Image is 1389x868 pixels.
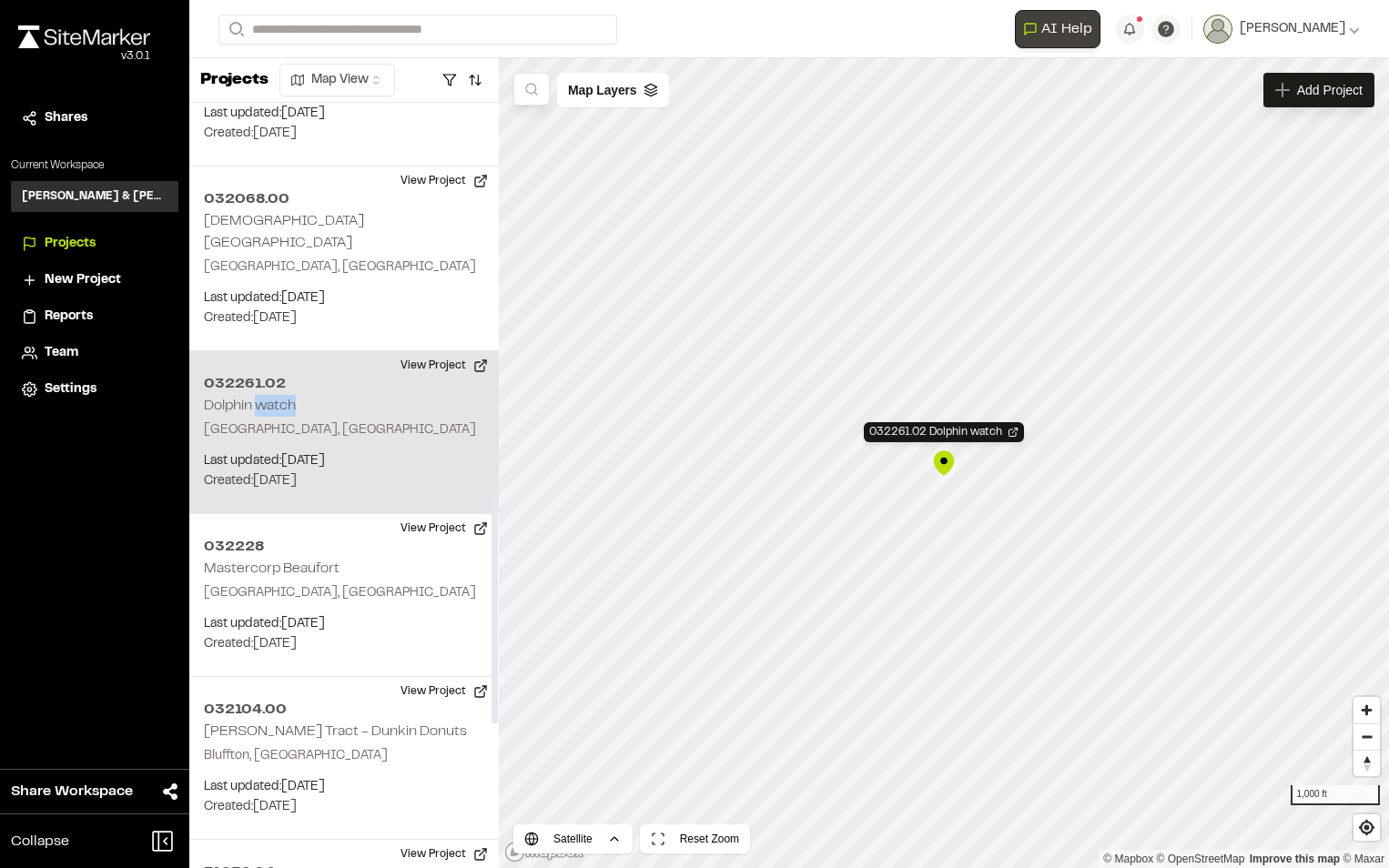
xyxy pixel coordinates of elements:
div: Oh geez...please don't... [18,48,150,65]
a: Shares [22,108,167,128]
button: Zoom out [1354,723,1380,750]
div: Open Project [864,422,1024,442]
span: Reset bearing to north [1354,751,1380,776]
p: Created: [DATE] [204,308,484,328]
button: Search [218,15,251,45]
p: [GEOGRAPHIC_DATA], [GEOGRAPHIC_DATA] [204,257,484,278]
p: [GEOGRAPHIC_DATA], [GEOGRAPHIC_DATA] [204,583,484,603]
h2: 032104.00 [204,699,484,721]
span: Map Layers [568,80,636,100]
span: Share Workspace [11,781,133,802]
span: Shares [45,108,87,128]
p: Created: [DATE] [204,124,484,144]
a: Projects [22,234,167,254]
a: Team [22,343,167,363]
p: Bluffton, [GEOGRAPHIC_DATA] [204,746,484,766]
div: Map marker [930,449,958,477]
span: Zoom out [1354,724,1380,750]
button: Reset Zoom [640,824,750,853]
a: Mapbox logo [504,842,584,863]
h2: Dolphin watch [204,399,296,412]
a: Settings [22,379,167,399]
a: Maxar [1343,853,1384,865]
span: Reports [45,307,93,327]
p: Created: [DATE] [204,797,484,817]
span: Add Project [1297,81,1363,99]
a: Map feedback [1250,853,1340,865]
button: Zoom in [1354,697,1380,723]
button: Find my location [1354,814,1380,841]
p: Projects [200,68,269,93]
h2: 032068.00 [204,188,484,210]
button: [PERSON_NAME] [1203,15,1360,44]
h2: Mastercorp Beaufort [204,562,340,575]
h2: 032261.02 [204,373,484,395]
p: [GEOGRAPHIC_DATA], [GEOGRAPHIC_DATA] [204,420,484,440]
p: Created: [DATE] [204,471,484,491]
button: View Project [390,167,499,196]
a: Reports [22,307,167,327]
span: [PERSON_NAME] [1240,19,1345,39]
span: AI Help [1041,18,1092,40]
a: OpenStreetMap [1157,853,1245,865]
h3: [PERSON_NAME] & [PERSON_NAME] Inc. [22,188,167,205]
div: 1,000 ft [1291,785,1380,805]
a: New Project [22,270,167,290]
h2: [DEMOGRAPHIC_DATA][GEOGRAPHIC_DATA] [204,215,364,249]
button: View Project [390,351,499,380]
p: Last updated: [DATE] [204,104,484,124]
button: View Project [390,514,499,543]
h2: 032228 [204,536,484,558]
button: Open AI Assistant [1015,10,1100,48]
button: View Project [390,677,499,706]
img: rebrand.png [18,25,150,48]
p: Last updated: [DATE] [204,288,484,308]
p: Current Workspace [11,157,178,174]
p: Created: [DATE] [204,634,484,654]
canvas: Map [499,58,1389,868]
img: User [1203,15,1232,44]
h2: [PERSON_NAME] Tract - Dunkin Donuts [204,725,467,738]
button: Satellite [513,824,633,853]
button: Reset bearing to north [1354,750,1380,776]
span: Settings [45,379,96,399]
span: Projects [45,234,96,254]
p: Last updated: [DATE] [204,451,484,471]
span: Collapse [11,831,69,853]
a: Mapbox [1103,853,1153,865]
span: Team [45,343,78,363]
span: New Project [45,270,121,290]
div: Open AI Assistant [1015,10,1108,48]
p: Last updated: [DATE] [204,777,484,797]
p: Last updated: [DATE] [204,614,484,634]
